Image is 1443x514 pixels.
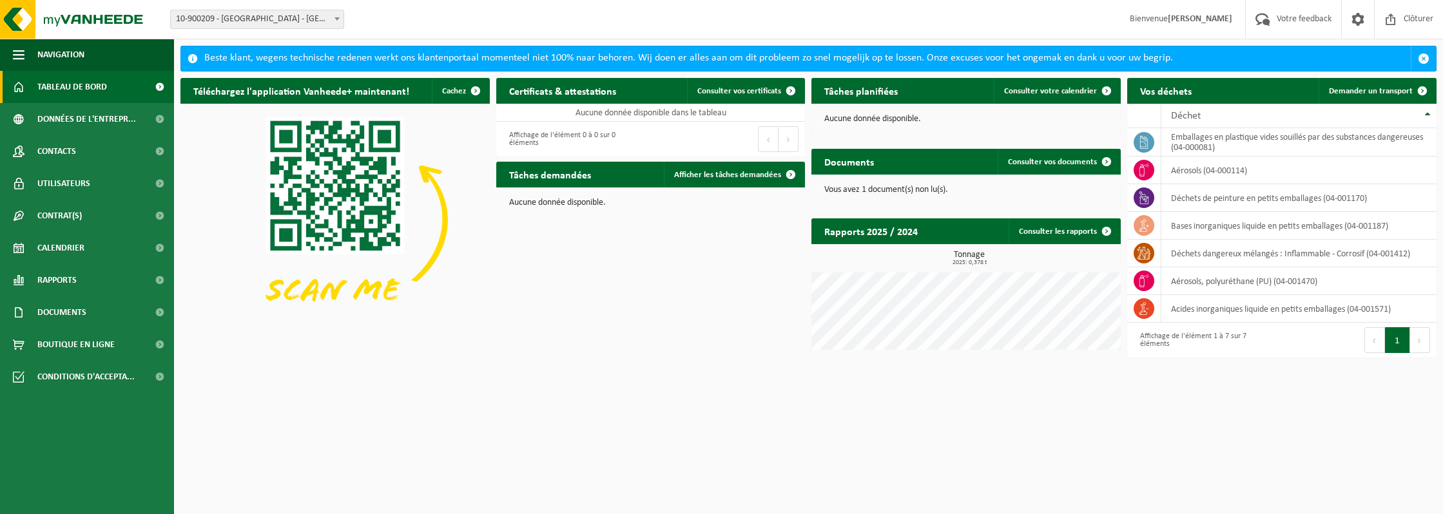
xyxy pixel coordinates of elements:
[1134,326,1275,354] div: Affichage de l'élément 1 à 7 sur 7 éléments
[37,135,76,167] span: Contacts
[496,162,604,187] h2: Tâches demandées
[503,125,644,153] div: Affichage de l'élément 0 à 0 sur 0 éléments
[1127,78,1205,103] h2: Vos déchets
[37,71,107,103] span: Tableau de bord
[811,218,931,243] h2: Rapports 2025 / 2024
[818,251,1121,266] h3: Tonnage
[811,78,911,103] h2: Tâches planifiées
[1161,267,1437,295] td: aérosols, polyuréthane (PU) (04-001470)
[1171,111,1201,121] span: Déchet
[779,126,799,152] button: Next
[674,171,781,179] span: Afficher les tâches demandées
[1161,128,1437,157] td: emballages en plastique vides souillés par des substances dangereuses (04-000081)
[1168,14,1232,24] strong: [PERSON_NAME]
[37,232,84,264] span: Calendrier
[998,149,1119,175] a: Consulter vos documents
[687,78,804,104] a: Consulter vos certificats
[1004,87,1097,95] span: Consulter votre calendrier
[170,10,344,29] span: 10-900209 - IES SAINT LUC LIÈGE - LIÈGE
[1009,218,1119,244] a: Consulter les rapports
[1161,295,1437,323] td: acides inorganiques liquide en petits emballages (04-001571)
[496,104,806,122] td: Aucune donnée disponible dans le tableau
[1319,78,1435,104] a: Demander un transport
[180,104,490,336] img: Download de VHEPlus App
[1329,87,1413,95] span: Demander un transport
[37,296,86,328] span: Documents
[1161,212,1437,240] td: bases inorganiques liquide en petits emballages (04-001187)
[496,78,629,103] h2: Certificats & attestations
[1161,240,1437,267] td: déchets dangereux mélangés : Inflammable - Corrosif (04-001412)
[37,103,136,135] span: Données de l'entrepr...
[1161,157,1437,184] td: aérosols (04-000114)
[171,10,344,28] span: 10-900209 - IES SAINT LUC LIÈGE - LIÈGE
[824,115,1108,124] p: Aucune donnée disponible.
[37,328,115,361] span: Boutique en ligne
[994,78,1119,104] a: Consulter votre calendrier
[37,167,90,200] span: Utilisateurs
[824,186,1108,195] p: Vous avez 1 document(s) non lu(s).
[432,78,489,104] button: Cachez
[180,78,422,103] h2: Téléchargez l'application Vanheede+ maintenant!
[204,46,1411,71] div: Beste klant, wegens technische redenen werkt ons klantenportaal momenteel niet 100% naar behoren....
[1364,327,1385,353] button: Previous
[811,149,887,174] h2: Documents
[37,39,84,71] span: Navigation
[758,126,779,152] button: Previous
[509,198,793,207] p: Aucune donnée disponible.
[37,361,135,393] span: Conditions d'accepta...
[37,200,82,232] span: Contrat(s)
[818,260,1121,266] span: 2025: 0,378 t
[664,162,804,187] a: Afficher les tâches demandées
[1161,184,1437,212] td: déchets de peinture en petits emballages (04-001170)
[1385,327,1410,353] button: 1
[37,264,77,296] span: Rapports
[1008,158,1097,166] span: Consulter vos documents
[697,87,781,95] span: Consulter vos certificats
[442,87,466,95] span: Cachez
[1410,327,1430,353] button: Next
